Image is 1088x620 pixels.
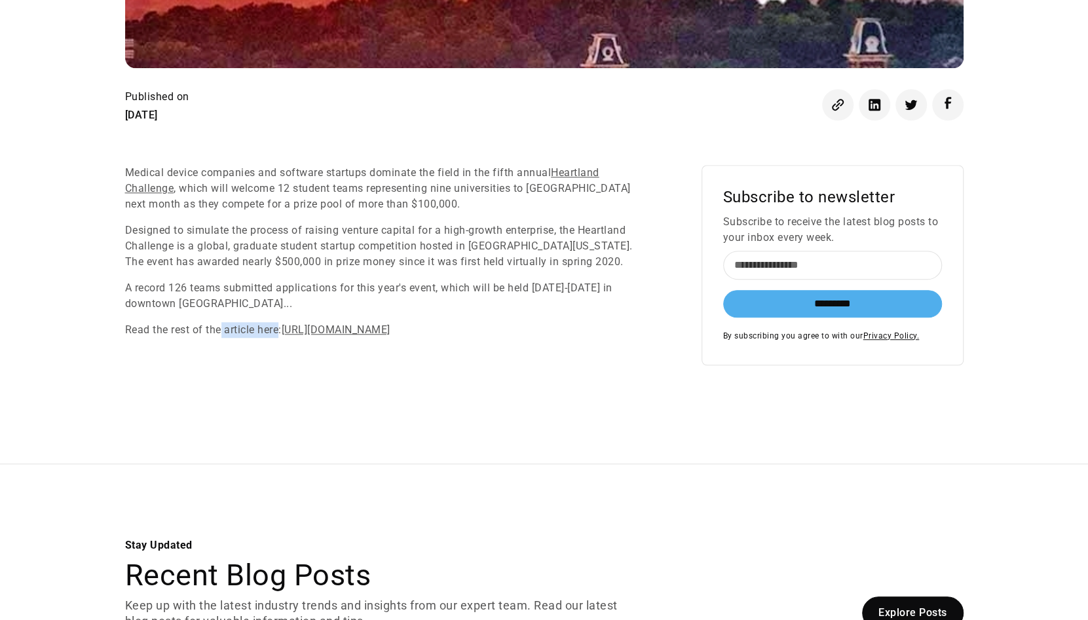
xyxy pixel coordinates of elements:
[723,214,942,246] p: Subscribe to receive the latest blog posts to your inbox every week.
[125,280,649,312] p: A record 126 teams submitted applications for this year's event, which will be held [DATE]-[DATE]...
[125,165,649,212] p: Medical device companies and software startups dominate the field in the fifth annual , which wil...
[125,558,628,593] h2: Recent Blog Posts
[723,328,942,344] div: By subscribing you agree to with our
[125,89,189,105] div: Published on
[125,107,189,123] div: [DATE]
[723,251,942,344] form: Email Form
[125,223,649,270] p: Designed to simulate the process of raising venture capital for a high-growth enterprise, the Hea...
[863,331,920,340] a: Privacy Policy.
[282,323,390,336] a: [URL][DOMAIN_NAME]
[125,538,628,553] div: Stay Updated
[723,187,942,209] div: Subscribe to newsletter
[125,322,649,338] p: Read the rest of the article here:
